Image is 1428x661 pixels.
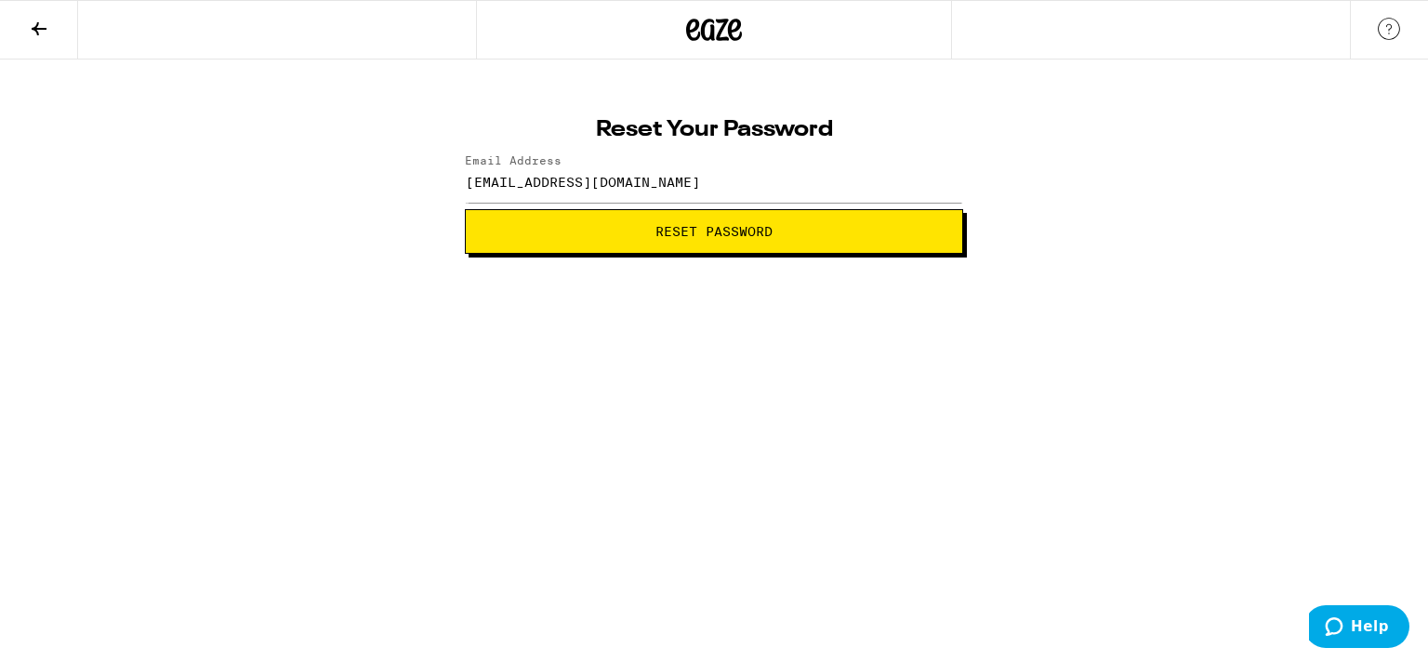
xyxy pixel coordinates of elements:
input: Email Address [465,161,963,203]
h1: Reset Your Password [465,119,963,141]
span: Reset Password [655,225,773,238]
button: Reset Password [465,209,963,254]
label: Email Address [465,154,562,166]
iframe: Opens a widget where you can find more information [1309,605,1409,652]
